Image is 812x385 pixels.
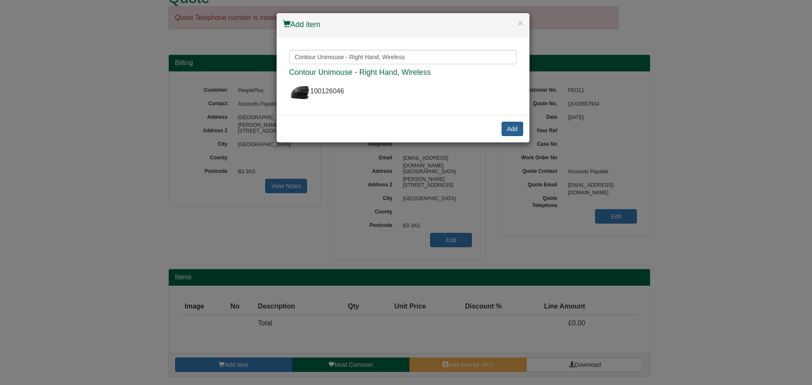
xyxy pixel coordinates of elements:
span: 100126046 [310,87,344,95]
input: Search for a product [289,50,517,64]
button: Add [502,122,523,136]
button: × [518,19,523,27]
h4: Add item [283,19,523,30]
img: contour-unimouse-side_1.jpg [289,81,310,102]
h4: Contour Unimouse - Right Hand, Wireless [289,68,517,77]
